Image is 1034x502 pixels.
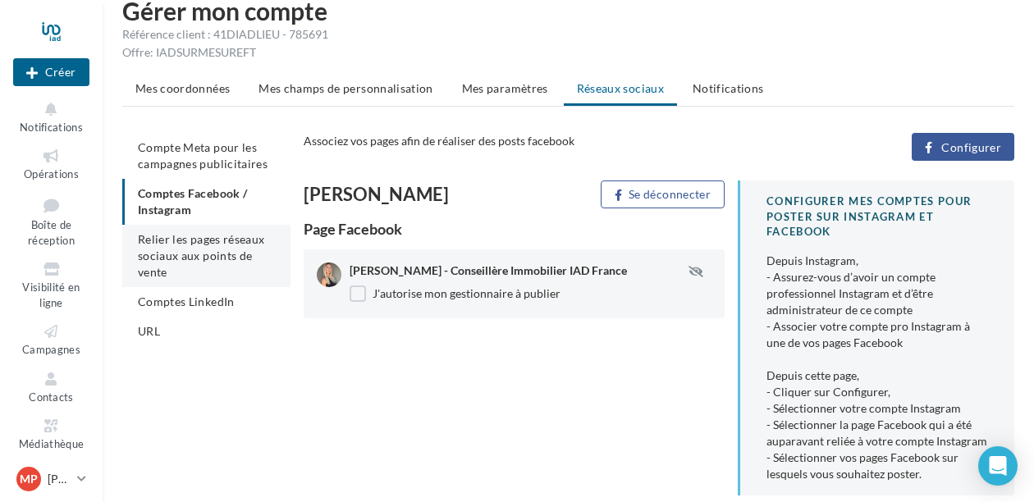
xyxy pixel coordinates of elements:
[24,167,79,180] span: Opérations
[138,324,160,338] span: URL
[28,218,75,247] span: Boîte de réception
[13,463,89,495] a: MP [PERSON_NAME]
[122,26,1014,43] div: Référence client : 41DIADLIEU - 785691
[601,180,725,208] button: Se déconnecter
[122,44,1014,61] div: Offre: IADSURMESUREFT
[13,58,89,86] button: Créer
[693,81,764,95] span: Notifications
[20,471,38,487] span: MP
[13,257,89,313] a: Visibilité en ligne
[766,253,988,482] div: Depuis Instagram, - Assurez-vous d’avoir un compte professionnel Instagram et d’être administrate...
[462,81,548,95] span: Mes paramètres
[13,144,89,184] a: Opérations
[13,413,89,454] a: Médiathèque
[258,81,433,95] span: Mes champs de personnalisation
[912,133,1014,161] button: Configurer
[304,221,725,236] div: Page Facebook
[941,141,1001,154] span: Configurer
[978,446,1018,486] div: Open Intercom Messenger
[350,263,627,277] span: [PERSON_NAME] - Conseillère Immobilier IAD France
[13,319,89,359] a: Campagnes
[135,81,230,95] span: Mes coordonnées
[304,185,508,203] div: [PERSON_NAME]
[766,194,988,240] div: CONFIGURER MES COMPTES POUR POSTER sur instagram et facebook
[138,294,235,308] span: Comptes LinkedIn
[13,367,89,407] a: Contacts
[22,343,80,356] span: Campagnes
[304,134,574,148] span: Associez vos pages afin de réaliser des posts facebook
[19,437,85,450] span: Médiathèque
[13,191,89,251] a: Boîte de réception
[13,97,89,137] button: Notifications
[138,140,268,171] span: Compte Meta pour les campagnes publicitaires
[350,285,560,302] label: J'autorise mon gestionnaire à publier
[13,58,89,86] div: Nouvelle campagne
[48,471,71,487] p: [PERSON_NAME]
[22,281,80,309] span: Visibilité en ligne
[29,390,74,404] span: Contacts
[20,121,83,134] span: Notifications
[138,232,264,279] span: Relier les pages réseaux sociaux aux points de vente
